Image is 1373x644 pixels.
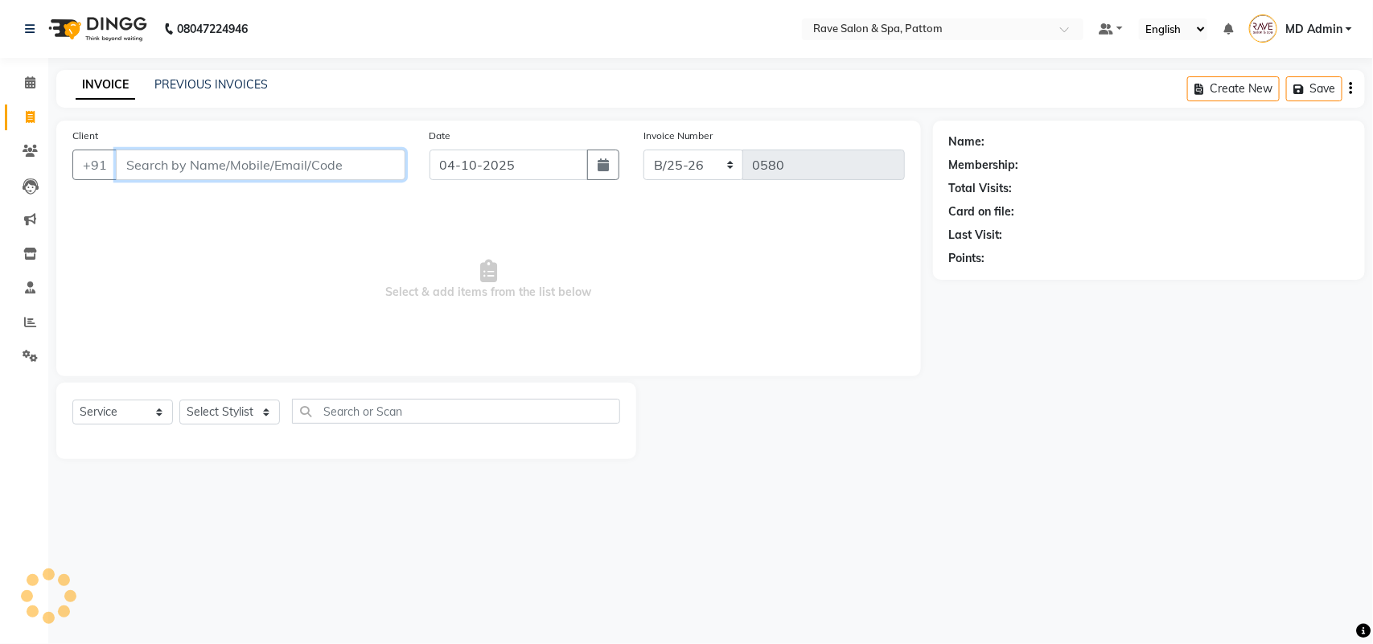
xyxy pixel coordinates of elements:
[116,150,405,180] input: Search by Name/Mobile/Email/Code
[1249,14,1277,43] img: MD Admin
[949,227,1003,244] div: Last Visit:
[76,71,135,100] a: INVOICE
[72,199,905,360] span: Select & add items from the list below
[643,129,713,143] label: Invoice Number
[949,180,1013,197] div: Total Visits:
[949,250,985,267] div: Points:
[72,150,117,180] button: +91
[154,77,268,92] a: PREVIOUS INVOICES
[292,399,620,424] input: Search or Scan
[1286,76,1342,101] button: Save
[949,157,1019,174] div: Membership:
[1285,21,1342,38] span: MD Admin
[41,6,151,51] img: logo
[72,129,98,143] label: Client
[1187,76,1280,101] button: Create New
[430,129,451,143] label: Date
[177,6,248,51] b: 08047224946
[949,133,985,150] div: Name:
[949,203,1015,220] div: Card on file:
